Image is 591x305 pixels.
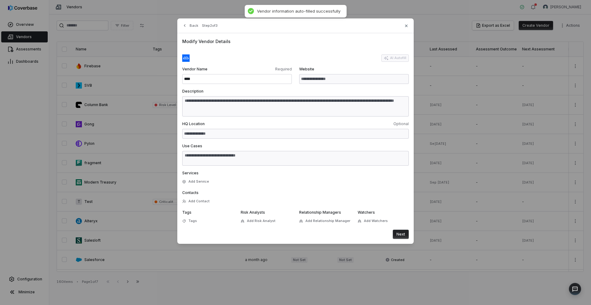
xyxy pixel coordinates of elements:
button: Add Watchers [356,216,390,227]
span: HQ Location [182,121,294,126]
span: Contacts [182,190,199,195]
span: Step 2 of 3 [202,23,218,28]
span: Relationship Managers [299,210,341,215]
span: Website [299,67,409,72]
span: Tags [188,219,197,223]
span: Optional [297,121,409,126]
span: Add Risk Analyst [247,219,275,223]
button: Next [393,230,409,239]
span: Required [238,67,292,72]
span: Description [182,89,203,93]
span: Tags [182,210,191,215]
button: Back [180,20,200,31]
span: Add Relationship Manager [305,219,350,223]
span: Services [182,171,199,175]
button: Add Contact [180,196,211,207]
span: Watchers [358,210,375,215]
span: Risk Analysts [241,210,265,215]
div: Vendor information auto-filled successfully [257,9,340,14]
button: Add Service [180,176,211,187]
span: Use Cases [182,144,202,148]
span: Modify Vendor Details [182,38,409,45]
span: Vendor Name [182,67,236,72]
